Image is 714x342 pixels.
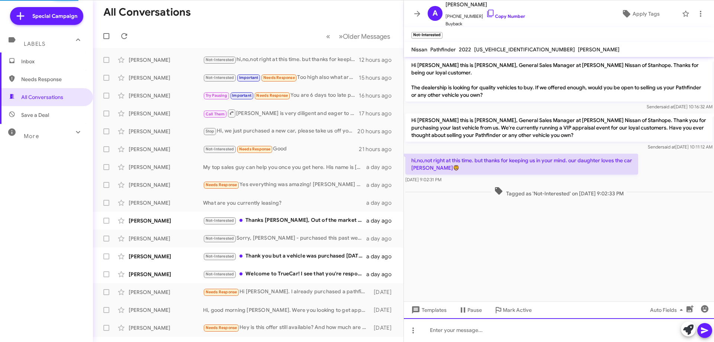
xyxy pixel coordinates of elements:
[21,111,49,119] span: Save a Deal
[370,288,398,296] div: [DATE]
[648,144,713,150] span: Sender [DATE] 10:11:12 AM
[203,323,370,332] div: Hey is this offer still available? And how much are talking here
[662,144,675,150] span: said at
[129,163,203,171] div: [PERSON_NAME]
[203,91,359,100] div: You are 6 days too late picked up a 2025 kicks SR my only regret is that I could not get the prem...
[359,110,398,117] div: 17 hours ago
[239,147,271,151] span: Needs Response
[411,32,443,39] small: Not-Interested
[129,146,203,153] div: [PERSON_NAME]
[370,306,398,314] div: [DATE]
[633,7,660,20] span: Apply Tags
[129,128,203,135] div: [PERSON_NAME]
[405,154,638,175] p: hi,no,not right at this time. but thanks for keeping us in your mind. our daughter loves the car ...
[203,145,359,153] div: Good
[370,324,398,332] div: [DATE]
[359,146,398,153] div: 21 hours ago
[232,93,251,98] span: Important
[359,92,398,99] div: 16 hours ago
[322,29,395,44] nav: Page navigation example
[129,306,203,314] div: [PERSON_NAME]
[206,57,234,62] span: Not-Interested
[203,73,359,82] div: Too high also what are the rates for buying a used car?
[410,303,447,317] span: Templates
[203,109,359,118] div: [PERSON_NAME] is very diligent and eager to earn your business. He's definitely an asset. That be...
[326,32,330,41] span: «
[129,181,203,189] div: [PERSON_NAME]
[129,235,203,242] div: [PERSON_NAME]
[239,75,258,80] span: Important
[206,236,234,241] span: Not-Interested
[405,58,713,102] p: Hi [PERSON_NAME] this is [PERSON_NAME], General Sales Manager at [PERSON_NAME] Nissan of Stanhope...
[430,46,456,53] span: Pathfinder
[343,32,390,41] span: Older Messages
[21,93,63,101] span: All Conversations
[206,272,234,277] span: Not-Interested
[322,29,335,44] button: Previous
[129,110,203,117] div: [PERSON_NAME]
[405,114,713,142] p: Hi [PERSON_NAME] this is [PERSON_NAME], General Sales Manager at [PERSON_NAME] Nissan of Stanhope...
[129,199,203,207] div: [PERSON_NAME]
[206,254,234,259] span: Not-Interested
[459,46,471,53] span: 2022
[647,104,713,109] span: Sender [DATE] 10:16:32 AM
[474,46,575,53] span: [US_VEHICLE_IDENTIFICATION_NUMBER]
[24,41,45,47] span: Labels
[366,235,398,242] div: a day ago
[206,147,234,151] span: Not-Interested
[366,181,398,189] div: a day ago
[206,218,234,223] span: Not-Interested
[334,29,395,44] button: Next
[203,163,366,171] div: My top sales guy can help you once you get here. His name is [PERSON_NAME]. Just need to know wha...
[21,76,84,83] span: Needs Response
[203,127,357,135] div: Hi, we just purchased a new car, please take us off your call/txt list
[203,306,370,314] div: Hi, good morning [PERSON_NAME]. Were you looking to get approved on the Pacifica? If so, which on...
[129,324,203,332] div: [PERSON_NAME]
[32,12,77,20] span: Special Campaign
[129,92,203,99] div: [PERSON_NAME]
[486,13,525,19] a: Copy Number
[206,290,237,294] span: Needs Response
[203,270,366,278] div: Welcome to TrueCar! I see that you're responding to a customer. If this is correct, please enter ...
[644,303,692,317] button: Auto Fields
[411,46,427,53] span: Nissan
[103,6,191,18] h1: All Conversations
[203,252,366,261] div: Thank you but a vehicle was purchased [DATE] for me
[578,46,620,53] span: [PERSON_NAME]
[263,75,295,80] span: Needs Response
[446,20,525,28] span: Buyback
[366,253,398,260] div: a day ago
[24,133,39,140] span: More
[339,32,343,41] span: »
[206,112,225,116] span: Call Them
[129,217,203,224] div: [PERSON_NAME]
[129,253,203,260] div: [PERSON_NAME]
[467,303,482,317] span: Pause
[432,7,438,19] span: A
[650,303,686,317] span: Auto Fields
[203,55,359,64] div: hi,no,not right at this time. but thanks for keeping us in your mind. our daughter loves the car ...
[206,325,237,330] span: Needs Response
[203,288,370,296] div: Hi [PERSON_NAME]. I already purchased a pathfinder [DATE]. Is this related to that purchase?
[661,104,674,109] span: said at
[366,217,398,224] div: a day ago
[129,288,203,296] div: [PERSON_NAME]
[359,74,398,81] div: 15 hours ago
[129,74,203,81] div: [PERSON_NAME]
[503,303,532,317] span: Mark Active
[404,303,453,317] button: Templates
[206,182,237,187] span: Needs Response
[206,129,215,134] span: Stop
[357,128,398,135] div: 20 hours ago
[203,234,366,243] div: Sorry, [PERSON_NAME] - purchased this past week. Thanks!
[602,7,678,20] button: Apply Tags
[203,216,366,225] div: Thanks [PERSON_NAME], Out of the market bought a new car over the weekend Thanks again
[366,199,398,207] div: a day ago
[488,303,538,317] button: Mark Active
[129,271,203,278] div: [PERSON_NAME]
[366,271,398,278] div: a day ago
[10,7,83,25] a: Special Campaign
[129,56,203,64] div: [PERSON_NAME]
[206,75,234,80] span: Not-Interested
[206,93,227,98] span: Try Pausing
